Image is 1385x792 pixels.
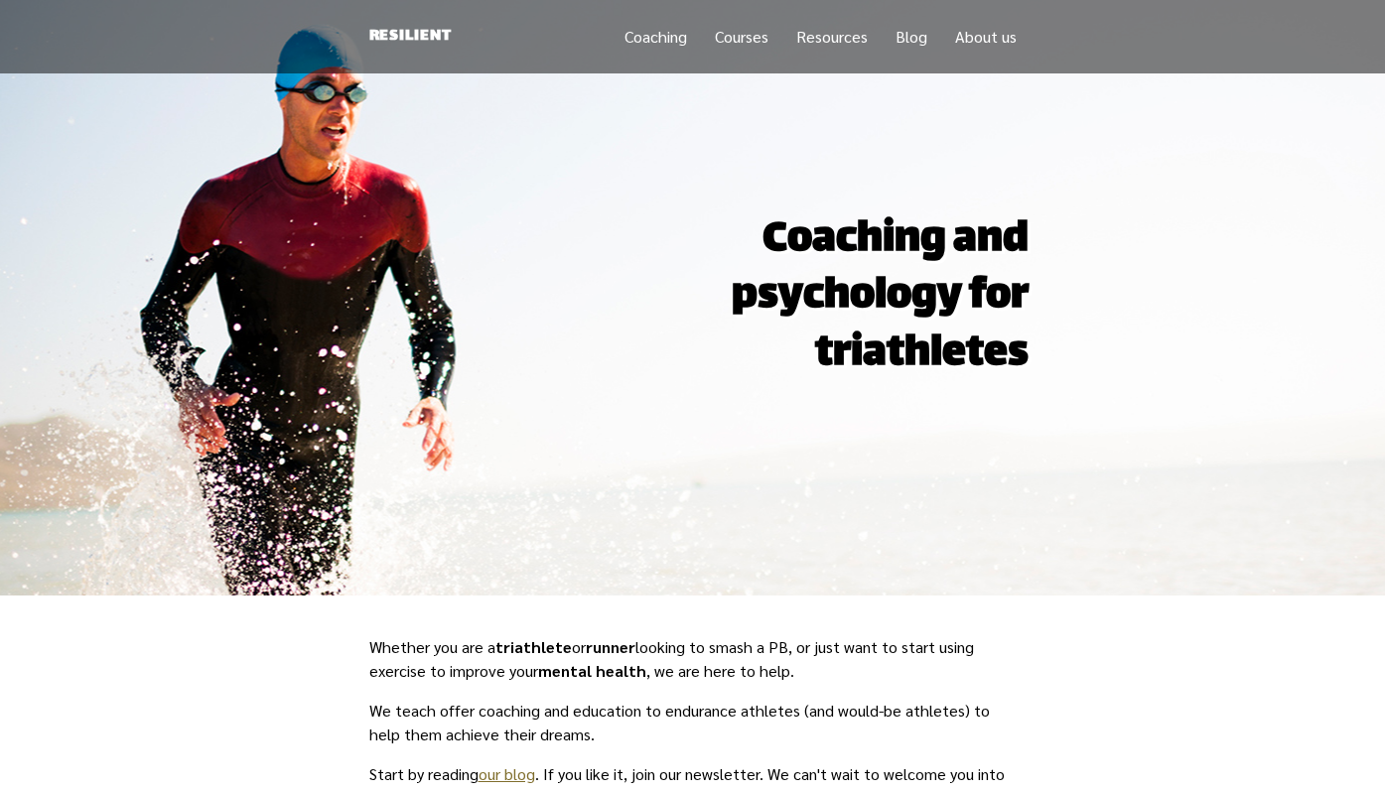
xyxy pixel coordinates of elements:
[955,26,1017,47] a: About us
[896,26,927,47] a: Blog
[715,26,768,47] a: Courses
[796,26,868,47] a: Resources
[495,636,572,657] strong: triathlete
[369,24,452,50] a: Resilient
[731,212,1029,384] h1: Coaching and psychology for triathletes
[369,635,1017,683] p: Whether you are a or looking to smash a PB, or just want to start using exercise to improve your ...
[369,699,1017,746] p: We teach offer coaching and education to endurance athletes (and would-be athletes) to help them ...
[586,636,635,657] strong: runner
[479,763,535,784] a: our blog
[624,26,687,47] a: Coaching
[538,660,646,681] strong: mental health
